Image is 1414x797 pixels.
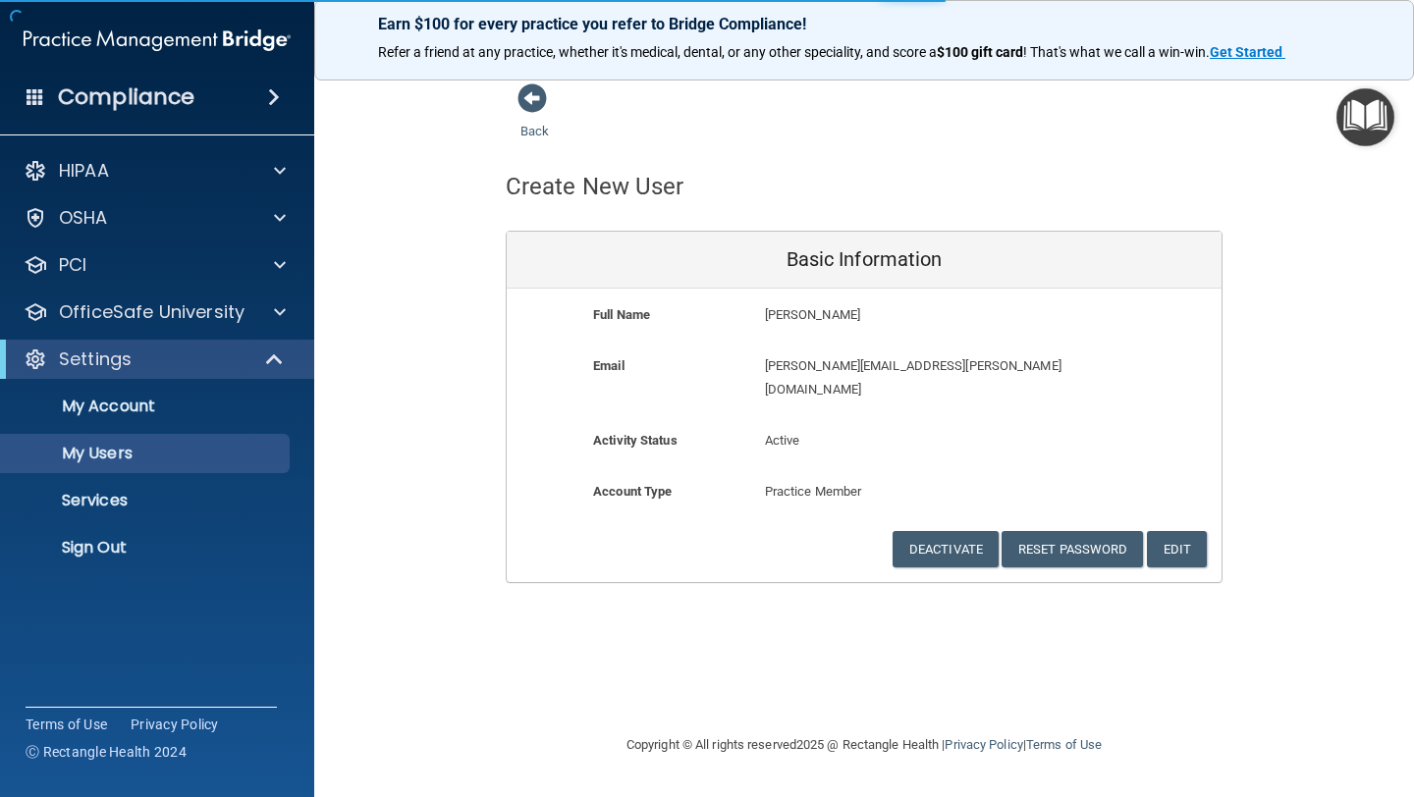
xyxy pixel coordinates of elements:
[937,44,1023,60] strong: $100 gift card
[13,397,281,416] p: My Account
[765,354,1078,401] p: [PERSON_NAME][EMAIL_ADDRESS][PERSON_NAME][DOMAIN_NAME]
[893,531,999,567] button: Deactivate
[24,21,291,60] img: PMB logo
[59,300,245,324] p: OfficeSafe University
[378,15,1350,33] p: Earn $100 for every practice you refer to Bridge Compliance!
[1002,531,1143,567] button: Reset Password
[59,159,109,183] p: HIPAA
[13,538,281,558] p: Sign Out
[506,174,684,199] h4: Create New User
[1023,44,1210,60] span: ! That's what we call a win-win.
[765,429,964,452] p: Active
[58,83,194,111] h4: Compliance
[593,358,625,373] b: Email
[1026,737,1102,752] a: Terms of Use
[945,737,1022,752] a: Privacy Policy
[24,159,286,183] a: HIPAA
[13,491,281,510] p: Services
[24,206,286,230] a: OSHA
[520,100,549,138] a: Back
[26,742,187,762] span: Ⓒ Rectangle Health 2024
[24,253,286,277] a: PCI
[13,444,281,463] p: My Users
[765,303,1078,327] p: [PERSON_NAME]
[1336,88,1394,146] button: Open Resource Center
[24,347,285,371] a: Settings
[131,715,219,734] a: Privacy Policy
[59,253,86,277] p: PCI
[765,480,964,504] p: Practice Member
[1210,44,1285,60] a: Get Started
[1147,531,1207,567] button: Edit
[593,484,672,499] b: Account Type
[507,232,1222,289] div: Basic Information
[59,347,132,371] p: Settings
[59,206,108,230] p: OSHA
[378,44,937,60] span: Refer a friend at any practice, whether it's medical, dental, or any other speciality, and score a
[593,433,678,448] b: Activity Status
[506,714,1223,776] div: Copyright © All rights reserved 2025 @ Rectangle Health | |
[24,300,286,324] a: OfficeSafe University
[1210,44,1282,60] strong: Get Started
[593,307,650,322] b: Full Name
[26,715,107,734] a: Terms of Use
